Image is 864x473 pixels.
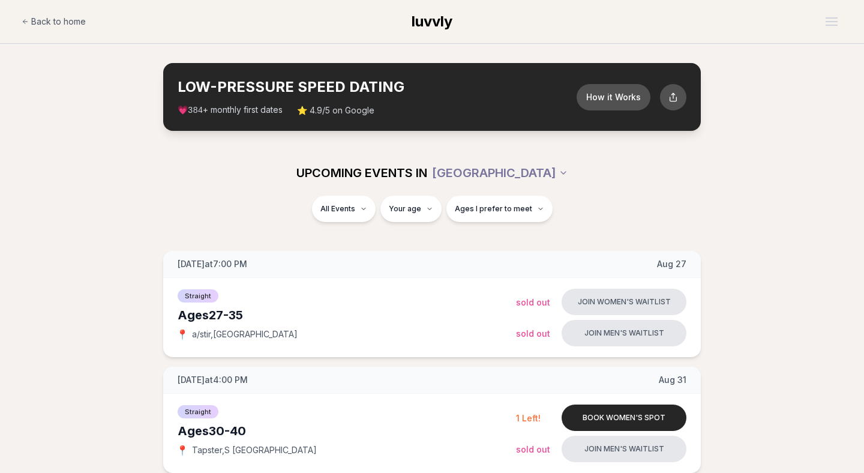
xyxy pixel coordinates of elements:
[296,164,427,181] span: UPCOMING EVENTS IN
[659,374,686,386] span: Aug 31
[178,307,516,324] div: Ages 27-35
[389,204,421,214] span: Your age
[821,13,842,31] button: Open menu
[562,436,686,462] button: Join men's waitlist
[516,297,550,307] span: Sold Out
[516,328,550,339] span: Sold Out
[657,258,686,270] span: Aug 27
[188,106,203,115] span: 384
[178,374,248,386] span: [DATE] at 4:00 PM
[178,104,283,116] span: 💗 + monthly first dates
[516,413,541,423] span: 1 Left!
[31,16,86,28] span: Back to home
[192,444,317,456] span: Tapster , S [GEOGRAPHIC_DATA]
[22,10,86,34] a: Back to home
[178,258,247,270] span: [DATE] at 7:00 PM
[562,405,686,431] button: Book women's spot
[516,444,550,454] span: Sold Out
[455,204,532,214] span: Ages I prefer to meet
[178,77,577,97] h2: LOW-PRESSURE SPEED DATING
[446,196,553,222] button: Ages I prefer to meet
[562,320,686,346] button: Join men's waitlist
[562,289,686,315] button: Join women's waitlist
[412,13,452,30] span: luvvly
[412,12,452,31] a: luvvly
[297,104,374,116] span: ⭐ 4.9/5 on Google
[577,84,650,110] button: How it Works
[320,204,355,214] span: All Events
[178,405,218,418] span: Straight
[192,328,298,340] span: a/stir , [GEOGRAPHIC_DATA]
[178,445,187,455] span: 📍
[178,289,218,303] span: Straight
[178,330,187,339] span: 📍
[312,196,376,222] button: All Events
[380,196,442,222] button: Your age
[432,160,568,186] button: [GEOGRAPHIC_DATA]
[178,423,516,439] div: Ages 30-40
